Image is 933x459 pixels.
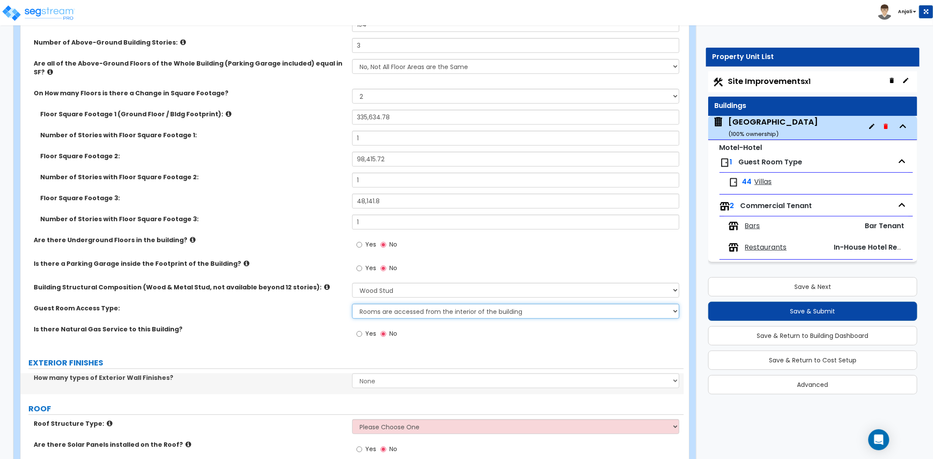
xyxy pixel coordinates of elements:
[381,445,386,454] input: No
[40,215,346,223] label: Number of Stories with Floor Square Footage 3:
[28,357,684,369] label: EXTERIOR FINISHES
[834,242,929,252] span: In-House Hotel Restaurant
[389,264,397,272] span: No
[728,116,818,139] div: [GEOGRAPHIC_DATA]
[28,403,684,414] label: ROOF
[381,329,386,339] input: No
[730,201,734,211] span: 2
[34,236,346,244] label: Are there Underground Floors in the building?
[389,240,397,249] span: No
[389,329,397,338] span: No
[742,177,752,187] span: 44
[381,240,386,250] input: No
[40,131,346,139] label: Number of Stories with Floor Square Footage 1:
[728,242,739,253] img: tenants.png
[365,329,376,338] span: Yes
[34,89,346,97] label: On How many Floors is there a Change in Square Footage?
[713,76,724,88] img: Construction.png
[389,445,397,453] span: No
[708,375,917,394] button: Advanced
[708,277,917,296] button: Save & Next
[356,240,362,250] input: Yes
[34,325,346,334] label: Is there Natural Gas Service to this Building?
[745,243,787,253] span: Restaurants
[47,69,53,75] i: click for more info!
[728,76,811,87] span: Site Improvements
[745,221,760,231] span: Bars
[365,264,376,272] span: Yes
[185,441,191,448] i: click for more info!
[180,39,186,45] i: click for more info!
[34,59,346,76] label: Are all of the Above-Ground Floors of the Whole Building (Parking Garage included) equal in SF?
[805,77,811,86] small: x1
[226,111,231,117] i: click for more info!
[730,157,733,167] span: 1
[739,157,803,167] span: Guest Room Type
[40,110,346,118] label: Floor Square Footage 1 (Ground Floor / Bldg Footprint):
[381,264,386,273] input: No
[40,173,346,181] label: Number of Stories with Floor Square Footage 2:
[34,38,346,47] label: Number of Above-Ground Building Stories:
[720,143,762,153] small: Motel-Hotel
[877,4,892,20] img: avatar.png
[34,419,346,428] label: Roof Structure Type:
[713,52,913,62] div: Property Unit List
[708,326,917,345] button: Save & Return to Building Dashboard
[728,130,779,138] small: ( 100 % ownership)
[713,116,724,128] img: building.svg
[34,259,346,268] label: Is there a Parking Garage inside the Footprint of the Building?
[190,236,196,243] i: click for more info!
[107,420,112,427] i: click for more info!
[708,302,917,321] button: Save & Submit
[324,284,330,290] i: click for more info!
[356,264,362,273] input: Yes
[365,445,376,453] span: Yes
[365,240,376,249] span: Yes
[868,429,889,450] div: Open Intercom Messenger
[898,8,912,15] b: Anjali
[244,260,249,267] i: click for more info!
[865,221,904,231] span: Bar Tenant
[741,201,812,211] span: Commercial Tenant
[708,351,917,370] button: Save & Return to Cost Setup
[720,157,730,168] img: door.png
[356,329,362,339] input: Yes
[34,373,346,382] label: How many types of Exterior Wall Finishes?
[40,194,346,202] label: Floor Square Footage 3:
[40,152,346,160] label: Floor Square Footage 2:
[713,116,818,139] span: Crowne Plaza
[34,440,346,449] label: Are there Solar Panels installed on the Roof?
[728,177,739,188] img: door.png
[755,177,772,187] span: Villas
[728,221,739,231] img: tenants.png
[356,445,362,454] input: Yes
[34,304,346,313] label: Guest Room Access Type:
[720,201,730,212] img: tenants.png
[1,4,76,22] img: logo_pro_r.png
[715,101,911,111] div: Buildings
[34,283,346,292] label: Building Structural Composition (Wood & Metal Stud, not available beyond 12 stories):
